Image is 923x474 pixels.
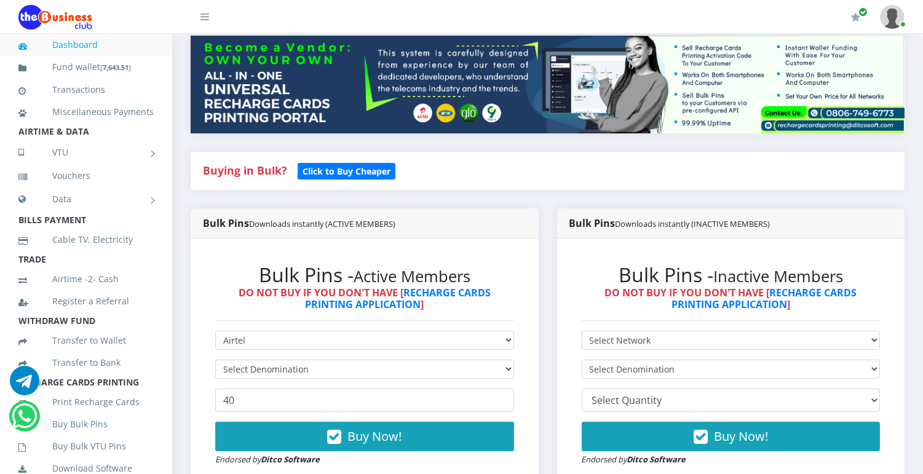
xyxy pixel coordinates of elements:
strong: Bulk Pins [569,216,770,230]
a: Print Recharge Cards [18,388,154,416]
h2: Bulk Pins - [215,263,514,286]
img: multitenant_rcp.png [191,36,905,133]
small: Downloads instantly (ACTIVE MEMBERS) [249,218,395,229]
a: Chat for support [12,411,38,431]
a: Airtime -2- Cash [18,265,154,293]
input: Enter Quantity [215,389,514,412]
a: Miscellaneous Payments [18,98,154,126]
a: Data [18,184,154,215]
a: Transfer to Bank [18,349,154,377]
span: Buy Now! [347,428,402,444]
i: Renew/Upgrade Subscription [851,12,860,22]
small: [ ] [100,63,131,72]
a: RECHARGE CARDS PRINTING APPLICATION [671,286,857,311]
strong: Buying in Bulk? [203,163,287,178]
small: Endorsed by [215,454,320,465]
a: Click to Buy Cheaper [298,163,395,178]
a: Vouchers [18,162,154,190]
small: Active Members [354,266,470,287]
strong: DO NOT BUY IF YOU DON'T HAVE [ ] [239,286,491,311]
a: Buy Bulk VTU Pins [18,432,154,460]
b: 7,643.51 [103,63,129,72]
strong: Bulk Pins [203,216,395,230]
small: Endorsed by [582,454,686,465]
span: Buy Now! [714,428,768,444]
strong: DO NOT BUY IF YOU DON'T HAVE [ ] [604,286,857,311]
h2: Bulk Pins - [582,263,881,286]
a: Fund wallet[7,643.51] [18,53,154,82]
a: Buy Bulk Pins [18,410,154,438]
img: Logo [18,5,92,30]
a: Transactions [18,76,154,104]
small: Downloads instantly (INACTIVE MEMBERS) [616,218,770,229]
a: Register a Referral [18,287,154,315]
strong: Ditco Software [627,454,686,465]
button: Buy Now! [582,422,881,451]
img: User [880,5,905,29]
small: Inactive Members [713,266,843,287]
a: VTU [18,137,154,168]
button: Buy Now! [215,422,514,451]
b: Click to Buy Cheaper [303,165,390,177]
a: RECHARGE CARDS PRINTING APPLICATION [305,286,491,311]
strong: Ditco Software [261,454,320,465]
a: Transfer to Wallet [18,326,154,355]
span: Renew/Upgrade Subscription [858,7,868,17]
a: Cable TV, Electricity [18,226,154,254]
a: Chat for support [10,375,39,395]
a: Dashboard [18,31,154,59]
